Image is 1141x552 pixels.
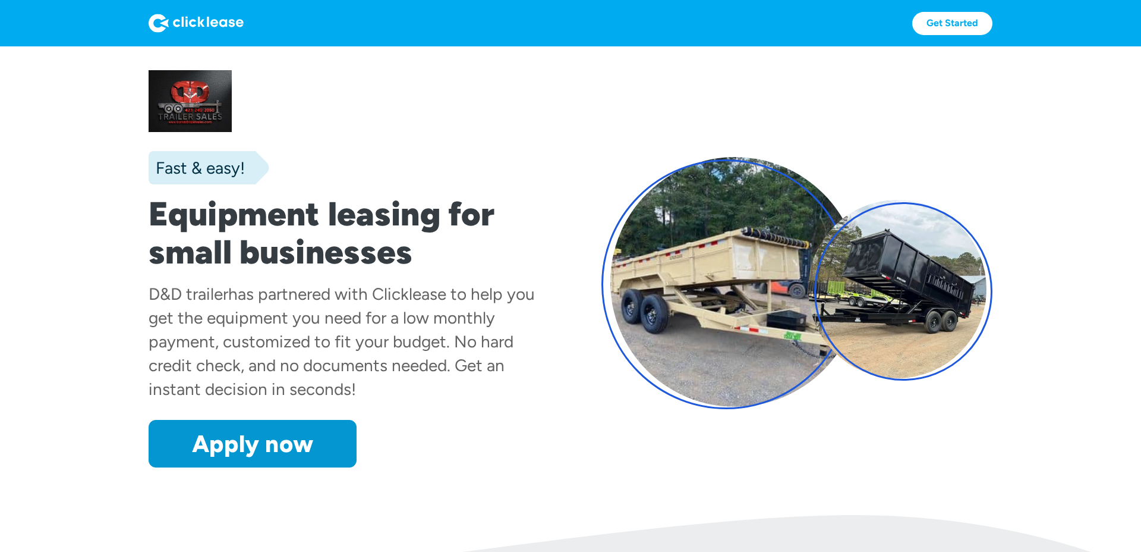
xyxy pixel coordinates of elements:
[149,284,228,304] div: D&D trailer
[149,156,245,180] div: Fast & easy!
[912,12,992,35] a: Get Started
[149,284,535,399] div: has partnered with Clicklease to help you get the equipment you need for a low monthly payment, c...
[149,195,540,271] h1: Equipment leasing for small businesses
[149,420,357,468] a: Apply now
[149,14,244,33] img: Logo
